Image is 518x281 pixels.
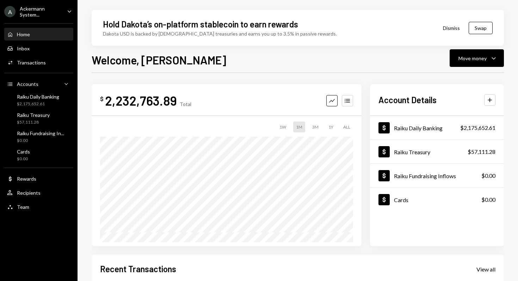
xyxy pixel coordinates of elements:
div: 3M [309,121,321,132]
div: Raiku Treasury [17,112,50,118]
a: Raiku Treasury$57,111.28 [4,110,73,127]
a: Inbox [4,42,73,55]
div: $2,175,652.61 [460,124,495,132]
div: Cards [17,149,30,155]
button: Dismiss [434,20,469,36]
div: $0.00 [481,171,495,180]
div: Raiku Fundraising In... [17,130,64,136]
div: 2,232,763.89 [105,93,177,108]
div: 1Y [326,121,336,132]
div: Ackermann System... [20,6,61,18]
a: Accounts [4,77,73,90]
div: Home [17,31,30,37]
div: ALL [340,121,353,132]
h2: Recent Transactions [100,263,176,275]
div: Total [180,101,191,107]
div: Raiku Daily Banking [394,125,443,131]
a: Home [4,28,73,40]
div: A [4,6,16,17]
div: Recipients [17,190,41,196]
div: $0.00 [17,138,64,144]
div: 1M [293,121,305,132]
a: Raiku Fundraising Inflows$0.00 [370,164,504,187]
div: Dakota USD is backed by [DEMOGRAPHIC_DATA] treasuries and earns you up to 3.5% in passive rewards. [103,30,337,37]
button: Swap [469,22,493,34]
h2: Account Details [378,94,437,106]
a: Raiku Fundraising In...$0.00 [4,128,73,145]
h1: Welcome, [PERSON_NAME] [92,53,226,67]
div: Team [17,204,29,210]
div: Hold Dakota’s on-platform stablecoin to earn rewards [103,18,298,30]
div: $0.00 [17,156,30,162]
div: Inbox [17,45,30,51]
div: $ [100,95,104,102]
a: Raiku Daily Banking$2,175,652.61 [370,116,504,139]
div: Cards [394,196,408,203]
div: Raiku Fundraising Inflows [394,173,456,179]
div: Raiku Treasury [394,149,430,155]
div: $0.00 [481,195,495,204]
a: Team [4,200,73,213]
div: 1W [277,121,289,132]
a: Raiku Treasury$57,111.28 [370,140,504,163]
a: Cards$0.00 [4,146,73,163]
div: Rewards [17,176,36,182]
a: Recipients [4,186,73,199]
a: Cards$0.00 [370,188,504,211]
div: $57,111.28 [468,148,495,156]
div: Transactions [17,60,46,65]
div: Raiku Daily Banking [17,94,59,100]
div: $2,175,652.61 [17,101,59,107]
a: Transactions [4,56,73,69]
div: Accounts [17,81,38,87]
div: Move money [458,55,487,62]
div: $57,111.28 [17,119,50,125]
a: Rewards [4,172,73,185]
a: Raiku Daily Banking$2,175,652.61 [4,92,73,108]
a: View all [476,265,495,273]
button: Move money [450,49,504,67]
